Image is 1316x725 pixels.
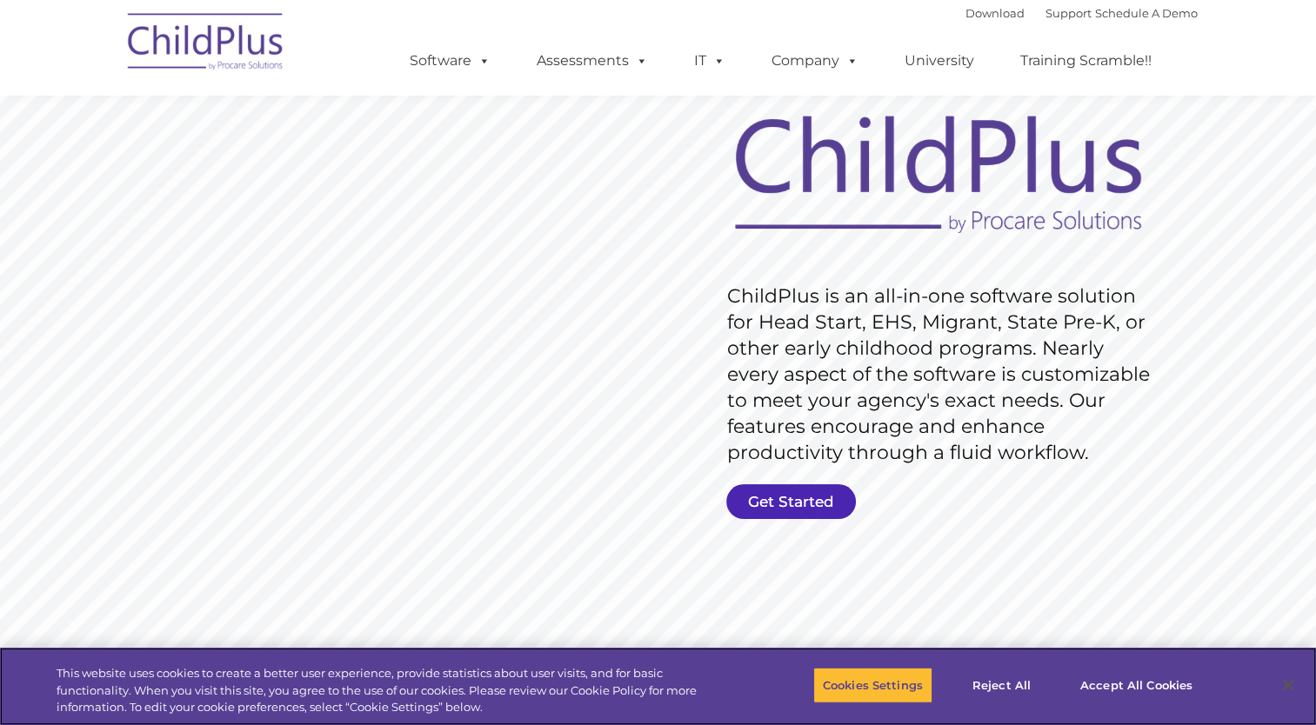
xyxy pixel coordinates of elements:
[119,1,293,88] img: ChildPlus by Procare Solutions
[965,6,1198,20] font: |
[1045,6,1092,20] a: Support
[392,43,508,78] a: Software
[813,667,932,703] button: Cookies Settings
[677,43,743,78] a: IT
[57,665,724,716] div: This website uses cookies to create a better user experience, provide statistics about user visit...
[965,6,1025,20] a: Download
[1071,667,1202,703] button: Accept All Cookies
[727,283,1159,466] rs-layer: ChildPlus is an all-in-one software solution for Head Start, EHS, Migrant, State Pre-K, or other ...
[947,667,1056,703] button: Reject All
[519,43,665,78] a: Assessments
[726,484,856,519] a: Get Started
[754,43,876,78] a: Company
[1095,6,1198,20] a: Schedule A Demo
[887,43,992,78] a: University
[1269,666,1307,704] button: Close
[1003,43,1169,78] a: Training Scramble!!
